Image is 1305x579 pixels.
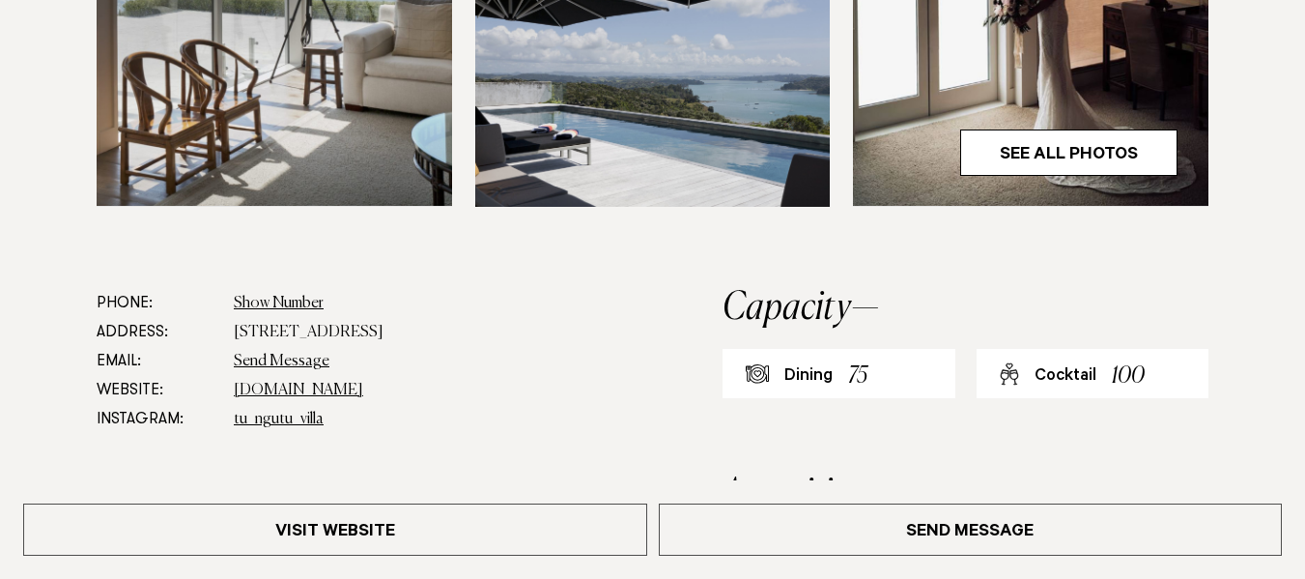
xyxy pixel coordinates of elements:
[97,347,218,376] dt: Email:
[97,405,218,434] dt: Instagram:
[723,289,1208,328] h2: Capacity
[234,383,363,398] a: [DOMAIN_NAME]
[234,354,329,369] a: Send Message
[723,476,1208,514] h2: Amenities
[23,504,647,556] a: Visit Website
[1112,359,1145,394] div: 100
[234,296,324,311] a: Show Number
[234,318,598,347] dd: [STREET_ADDRESS]
[1035,365,1096,389] div: Cocktail
[97,376,218,405] dt: Website:
[234,412,324,427] a: tu_ngutu_villa
[659,504,1283,556] a: Send Message
[97,289,218,318] dt: Phone:
[960,130,1177,176] a: See All Photos
[97,318,218,347] dt: Address:
[784,365,833,389] div: Dining
[848,359,867,394] div: 75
